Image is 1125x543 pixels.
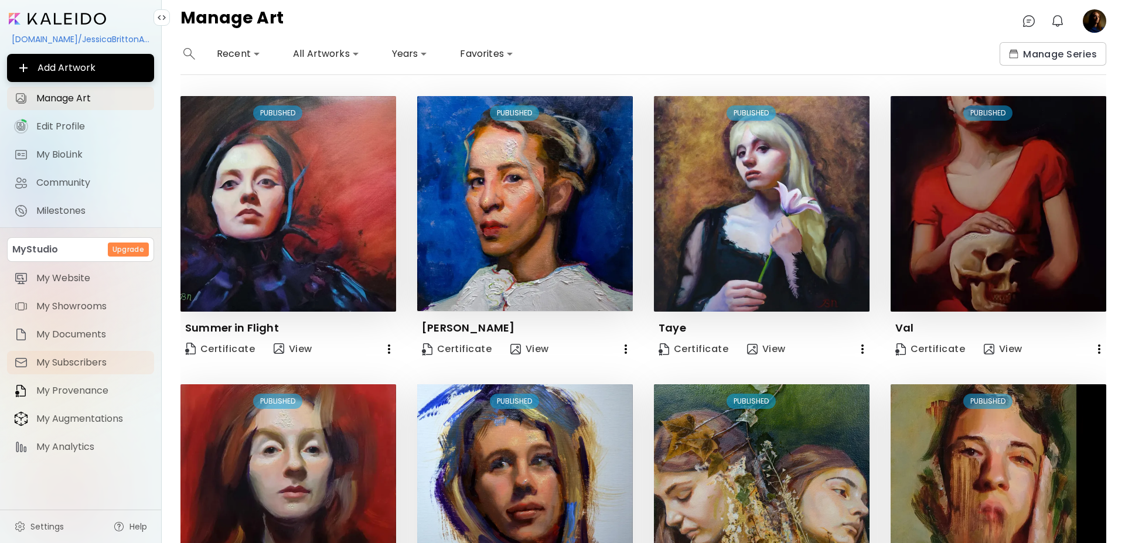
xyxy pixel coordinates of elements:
span: Certificate [659,343,728,356]
a: itemMy Analytics [7,435,154,459]
div: PUBLISHED [727,394,776,409]
span: My Website [36,272,147,284]
img: My BioLink icon [14,148,28,162]
a: Manage Art iconManage Art [7,87,154,110]
a: CertificateCertificate [891,337,970,361]
h6: Upgrade [112,244,144,255]
span: Milestones [36,205,147,217]
div: PUBLISHED [490,105,539,121]
span: My Subscribers [36,357,147,368]
button: collectionsManage Series [1000,42,1106,66]
span: My BioLink [36,149,147,160]
a: itemMy Subscribers [7,351,154,374]
img: item [14,271,28,285]
span: Community [36,177,147,189]
img: item [14,327,28,341]
a: CertificateCertificate [654,337,733,361]
span: Manage Series [1009,48,1097,60]
span: View [747,343,786,356]
img: item [14,440,28,454]
span: Certificate [422,343,492,356]
p: Val [895,321,914,335]
button: view-artView [979,337,1027,361]
span: My Analytics [36,441,147,453]
a: itemMy Showrooms [7,295,154,318]
h4: Manage Art [180,9,284,33]
div: Years [387,45,432,63]
img: item [14,384,28,398]
span: My Augmentations [36,413,147,425]
div: [DOMAIN_NAME]/JessicaBrittonArt [7,29,154,49]
a: iconcompleteEdit Profile [7,115,154,138]
img: thumbnail [654,96,870,312]
a: itemMy Documents [7,323,154,346]
span: My Documents [36,329,147,340]
img: thumbnail [891,96,1106,312]
p: [PERSON_NAME] [422,321,514,335]
button: Add Artwork [7,54,154,82]
img: Certificate [185,343,196,355]
button: bellIcon [1048,11,1068,31]
img: thumbnail [180,96,396,312]
img: collapse [157,13,166,22]
p: Taye [659,321,686,335]
a: CertificateCertificate [417,337,496,361]
img: collections [1009,49,1018,59]
img: Certificate [895,343,906,356]
img: thumbnail [417,96,633,311]
a: itemMy Augmentations [7,407,154,431]
img: Community icon [14,176,28,190]
img: item [14,411,28,426]
img: Manage Art icon [14,91,28,105]
a: itemMy Website [7,267,154,290]
a: Settings [7,515,71,538]
span: My Showrooms [36,300,147,312]
div: PUBLISHED [253,105,302,121]
div: Favorites [455,45,517,63]
div: PUBLISHED [253,394,302,409]
p: MyStudio [12,243,58,257]
a: itemMy Provenance [7,379,154,402]
span: View [984,343,1022,356]
span: Help [129,521,147,532]
div: PUBLISHED [727,105,776,121]
a: Help [106,515,154,538]
span: Settings [30,521,64,532]
img: view-art [747,344,758,354]
div: All Artworks [288,45,364,63]
a: CertificateCertificate [180,337,260,361]
img: bellIcon [1051,14,1065,28]
span: Manage Art [36,93,147,104]
span: View [274,342,312,356]
span: Certificate [185,341,255,357]
img: chatIcon [1022,14,1036,28]
img: Certificate [659,343,669,356]
img: view-art [984,344,994,354]
img: help [113,521,125,532]
img: view-art [510,344,521,354]
button: view-artView [506,337,554,361]
img: view-art [274,343,284,354]
a: completeMy BioLink iconMy BioLink [7,143,154,166]
div: PUBLISHED [963,105,1012,121]
img: Milestones icon [14,204,28,218]
a: completeMilestones iconMilestones [7,199,154,223]
img: search [183,48,195,60]
a: Community iconCommunity [7,171,154,194]
img: Certificate [422,343,432,356]
span: My Provenance [36,385,147,397]
img: item [14,299,28,313]
p: Summer in Flight [185,321,279,335]
button: search [180,42,198,66]
button: view-artView [269,337,317,361]
div: PUBLISHED [963,394,1012,409]
span: Certificate [895,343,965,356]
button: view-artView [742,337,790,361]
span: View [510,343,549,356]
img: settings [14,521,26,532]
img: item [14,356,28,370]
span: Edit Profile [36,121,147,132]
span: Add Artwork [16,61,145,75]
div: PUBLISHED [490,394,539,409]
div: Recent [212,45,265,63]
